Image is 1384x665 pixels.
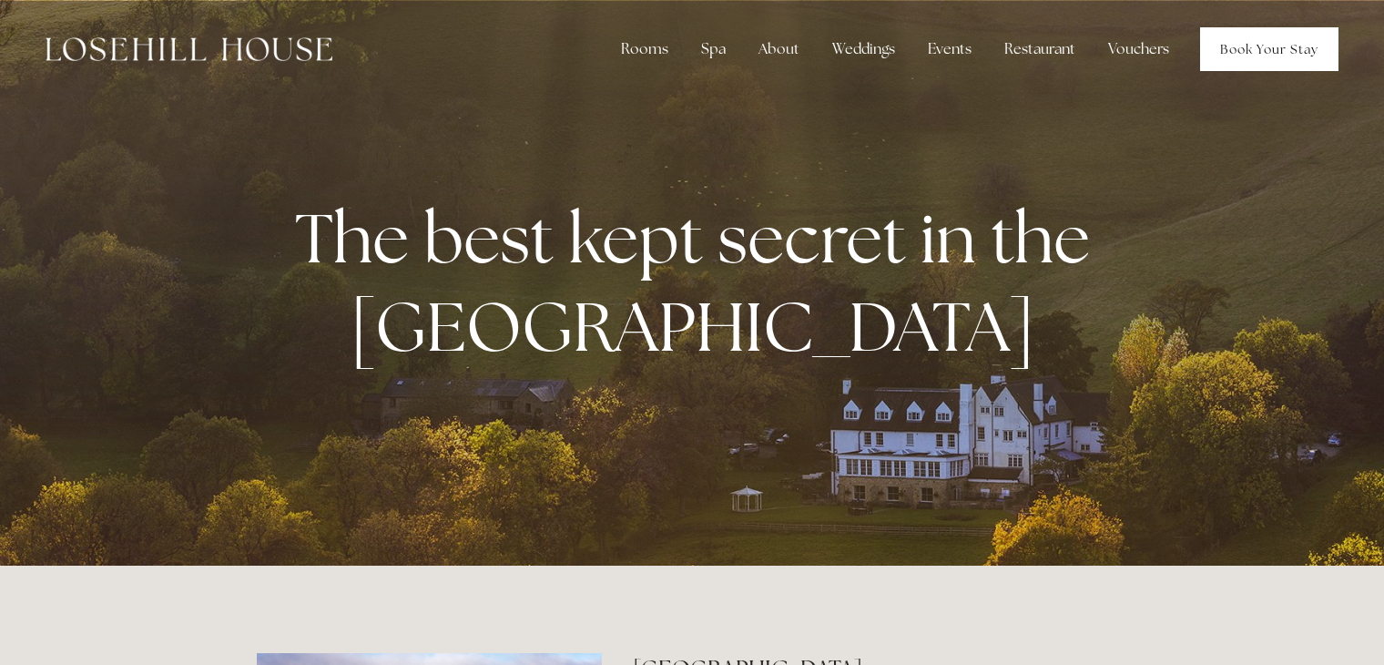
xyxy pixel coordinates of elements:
[295,193,1104,372] strong: The best kept secret in the [GEOGRAPHIC_DATA]
[913,31,986,67] div: Events
[818,31,910,67] div: Weddings
[1094,31,1184,67] a: Vouchers
[1200,27,1338,71] a: Book Your Stay
[744,31,814,67] div: About
[990,31,1090,67] div: Restaurant
[46,37,332,61] img: Losehill House
[606,31,683,67] div: Rooms
[687,31,740,67] div: Spa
